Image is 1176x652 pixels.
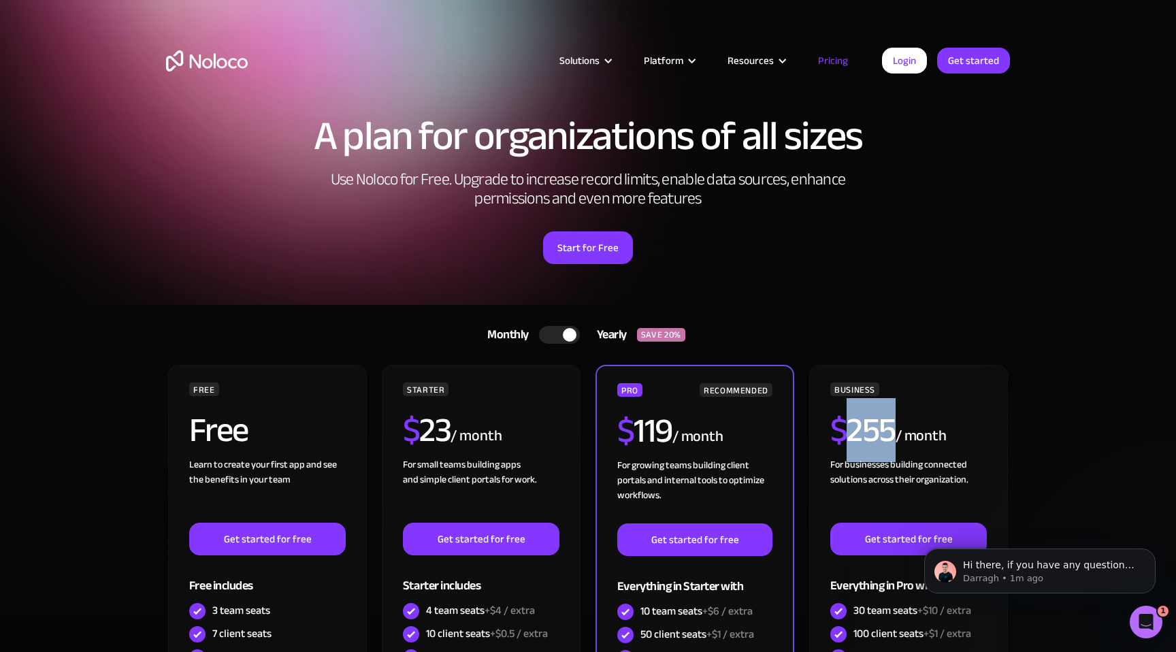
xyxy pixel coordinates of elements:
[644,52,683,69] div: Platform
[830,382,879,396] div: BUSINESS
[882,48,927,74] a: Login
[580,325,637,345] div: Yearly
[728,52,774,69] div: Resources
[637,328,685,342] div: SAVE 20%
[426,626,548,641] div: 10 client seats
[426,603,535,618] div: 4 team seats
[403,413,451,447] h2: 23
[403,398,420,462] span: $
[617,556,772,600] div: Everything in Starter with
[403,555,559,600] div: Starter includes
[403,457,559,523] div: For small teams building apps and simple client portals for work. ‍
[166,116,1010,157] h1: A plan for organizations of all sizes
[830,457,987,523] div: For businesses building connected solutions across their organization. ‍
[316,170,860,208] h2: Use Noloco for Free. Upgrade to increase record limits, enable data sources, enhance permissions ...
[1130,606,1162,638] iframe: Intercom live chat
[542,52,627,69] div: Solutions
[189,555,346,600] div: Free includes
[189,382,219,396] div: FREE
[189,457,346,523] div: Learn to create your first app and see the benefits in your team ‍
[706,624,754,645] span: +$1 / extra
[485,600,535,621] span: +$4 / extra
[451,425,502,447] div: / month
[830,523,987,555] a: Get started for free
[853,626,971,641] div: 100 client seats
[801,52,865,69] a: Pricing
[470,325,539,345] div: Monthly
[853,603,971,618] div: 30 team seats
[896,425,947,447] div: / month
[617,523,772,556] a: Get started for free
[212,603,270,618] div: 3 team seats
[403,382,448,396] div: STARTER
[710,52,801,69] div: Resources
[559,52,600,69] div: Solutions
[403,523,559,555] a: Get started for free
[702,601,753,621] span: +$6 / extra
[640,604,753,619] div: 10 team seats
[490,623,548,644] span: +$0.5 / extra
[189,523,346,555] a: Get started for free
[830,413,896,447] h2: 255
[1158,606,1169,617] span: 1
[830,398,847,462] span: $
[904,520,1176,615] iframe: Intercom notifications message
[937,48,1010,74] a: Get started
[166,50,248,71] a: home
[212,626,272,641] div: 7 client seats
[617,414,672,448] h2: 119
[617,383,642,397] div: PRO
[672,426,723,448] div: / month
[640,627,754,642] div: 50 client seats
[924,623,971,644] span: +$1 / extra
[700,383,772,397] div: RECOMMENDED
[543,231,633,264] a: Start for Free
[189,413,248,447] h2: Free
[830,555,987,600] div: Everything in Pro with
[627,52,710,69] div: Platform
[617,399,634,463] span: $
[617,458,772,523] div: For growing teams building client portals and internal tools to optimize workflows.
